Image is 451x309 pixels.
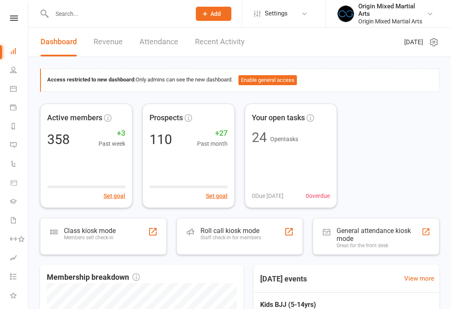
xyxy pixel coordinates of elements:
[47,75,433,85] div: Only admins can see the new dashboard.
[149,112,183,124] span: Prospects
[200,235,261,241] div: Staff check-in for members
[41,28,77,56] a: Dashboard
[337,227,421,243] div: General attendance kiosk mode
[306,191,330,200] span: 0 overdue
[47,112,102,124] span: Active members
[200,227,261,235] div: Roll call kiosk mode
[64,227,116,235] div: Class kiosk mode
[358,18,427,25] div: Origin Mixed Martial Arts
[238,75,297,85] button: Enable general access
[10,43,29,61] a: Dashboard
[99,139,125,148] span: Past week
[252,131,267,144] div: 24
[10,61,29,80] a: People
[253,271,314,286] h3: [DATE] events
[64,235,116,241] div: Members self check-in
[104,191,125,200] button: Set goal
[47,133,70,146] div: 358
[10,287,29,306] a: What's New
[252,191,284,200] span: 0 Due [DATE]
[195,28,245,56] a: Recent Activity
[139,28,178,56] a: Attendance
[265,4,288,23] span: Settings
[47,271,140,284] span: Membership breakdown
[206,191,228,200] button: Set goal
[404,37,423,47] span: [DATE]
[404,274,434,284] a: View more
[10,174,29,193] a: Product Sales
[49,8,185,20] input: Search...
[47,76,136,83] strong: Access restricted to new dashboard:
[10,80,29,99] a: Calendar
[10,99,29,118] a: Payments
[197,127,228,139] span: +27
[196,7,231,21] button: Add
[94,28,123,56] a: Revenue
[337,5,354,22] img: thumb_image1665119159.png
[358,3,427,18] div: Origin Mixed Martial Arts
[270,136,298,142] span: Open tasks
[99,127,125,139] span: +3
[149,133,172,146] div: 110
[10,118,29,137] a: Reports
[10,249,29,268] a: Assessments
[337,243,421,248] div: Great for the front desk
[197,139,228,148] span: Past month
[210,10,221,17] span: Add
[252,112,305,124] span: Your open tasks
